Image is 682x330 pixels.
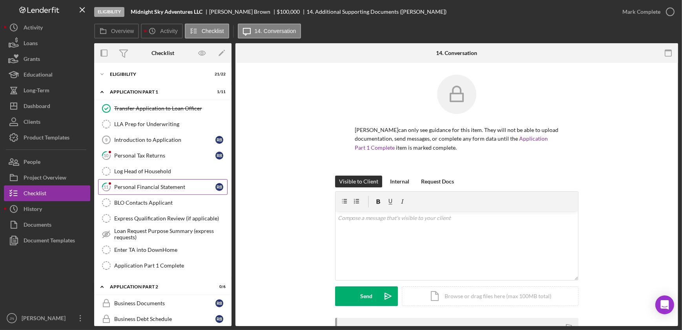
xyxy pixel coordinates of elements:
[185,24,229,38] button: Checklist
[114,247,227,253] div: Enter TA into DownHome
[160,28,177,34] label: Activity
[24,154,40,172] div: People
[98,163,228,179] a: Log Head of Household
[114,215,227,222] div: Express Qualification Review (if applicable)
[655,295,674,314] div: Open Intercom Messenger
[215,152,223,159] div: R B
[4,233,90,248] button: Document Templates
[436,50,478,56] div: 14. Conversation
[98,226,228,242] a: Loan Request Purpose Summary (express requests)
[615,4,678,20] button: Mark Complete
[335,286,398,306] button: Send
[114,228,227,240] div: Loan Request Purpose Summary (express requests)
[98,211,228,226] a: Express Qualification Review (if applicable)
[622,4,660,20] div: Mark Complete
[20,310,71,328] div: [PERSON_NAME]
[4,67,90,82] button: Educational
[24,20,43,37] div: Activity
[98,148,228,163] a: 10Personal Tax ReturnsRB
[114,184,215,190] div: Personal Financial Statement
[114,137,215,143] div: Introduction to Application
[4,154,90,170] button: People
[417,176,458,187] button: Request Docs
[215,136,223,144] div: R B
[24,114,40,132] div: Clients
[24,170,66,187] div: Project Overview
[98,195,228,211] a: BLO Contacts Applicant
[114,262,227,269] div: Application Part 1 Complete
[104,153,109,158] tspan: 10
[4,35,90,51] button: Loans
[114,200,227,206] div: BLO Contacts Applicant
[94,7,124,17] div: Eligibility
[104,184,109,189] tspan: 11
[111,28,134,34] label: Overview
[421,176,454,187] div: Request Docs
[151,50,174,56] div: Checklist
[98,258,228,273] a: Application Part 1 Complete
[390,176,409,187] div: Internal
[24,82,49,100] div: Long-Term
[4,82,90,98] button: Long-Term
[94,24,139,38] button: Overview
[4,114,90,130] button: Clients
[4,185,90,201] button: Checklist
[98,311,228,327] a: Business Debt ScheduleRB
[114,300,215,306] div: Business Documents
[215,299,223,307] div: R B
[110,90,206,94] div: Application Part 1
[212,72,226,77] div: 21 / 22
[24,185,46,203] div: Checklist
[255,28,296,34] label: 14. Conversation
[361,286,373,306] div: Send
[4,98,90,114] button: Dashboard
[4,130,90,145] button: Product Templates
[4,310,90,326] button: JN[PERSON_NAME]
[24,67,53,84] div: Educational
[4,51,90,67] a: Grants
[339,176,378,187] div: Visible to Client
[24,217,51,235] div: Documents
[24,35,38,53] div: Loans
[98,101,228,116] a: Transfer Application to Loan Officer
[202,28,224,34] label: Checklist
[98,132,228,148] a: 9Introduction to ApplicationRB
[114,121,227,127] div: LLA Prep for Underwriting
[131,9,202,15] b: Midnight Sky Adventures LLC
[98,116,228,132] a: LLA Prep for Underwriting
[4,20,90,35] button: Activity
[355,135,548,150] a: Application Part 1 Complete
[209,9,277,15] div: [PERSON_NAME] Brown
[98,179,228,195] a: 11Personal Financial StatementRB
[141,24,182,38] button: Activity
[114,316,215,322] div: Business Debt Schedule
[4,217,90,233] button: Documents
[110,284,206,289] div: Application Part 2
[114,168,227,174] div: Log Head of Household
[98,295,228,311] a: Business DocumentsRB
[212,284,226,289] div: 0 / 6
[98,242,228,258] a: Enter TA into DownHome
[24,130,69,147] div: Product Templates
[277,8,300,15] span: $100,000
[110,72,206,77] div: Eligibility
[24,201,42,219] div: History
[335,176,382,187] button: Visible to Client
[24,233,75,250] div: Document Templates
[9,316,14,321] text: JN
[4,201,90,217] button: History
[212,90,226,94] div: 1 / 11
[4,170,90,185] button: Project Overview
